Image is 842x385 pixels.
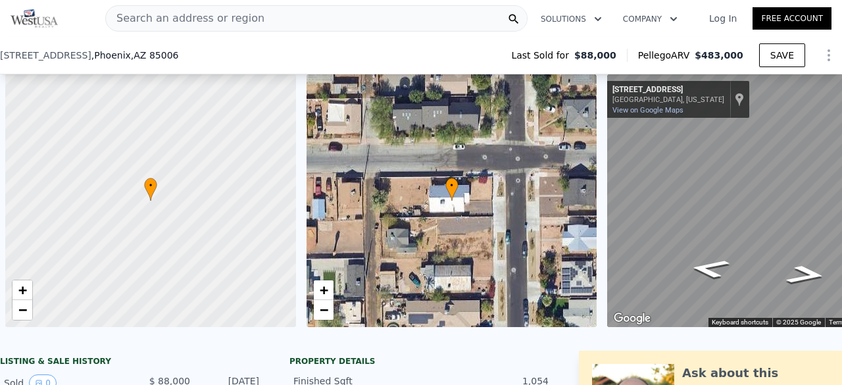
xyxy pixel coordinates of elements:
[12,300,32,320] a: Zoom out
[319,282,328,298] span: +
[695,50,743,61] span: $483,000
[18,282,27,298] span: +
[574,49,616,62] span: $88,000
[612,7,688,31] button: Company
[753,7,831,30] a: Free Account
[91,49,179,62] span: , Phoenix
[12,280,32,300] a: Zoom in
[445,180,458,192] span: •
[612,95,724,104] div: [GEOGRAPHIC_DATA], [US_STATE]
[289,356,553,367] div: Property details
[511,49,574,62] span: Last Sold for
[712,318,768,327] button: Keyboard shortcuts
[11,9,58,28] img: Pellego
[131,50,179,61] span: , AZ 85006
[816,42,842,68] button: Show Options
[144,178,157,201] div: •
[610,310,654,327] img: Google
[530,7,612,31] button: Solutions
[106,11,264,26] span: Search an address or region
[18,301,27,318] span: −
[610,310,654,327] a: Open this area in Google Maps (opens a new window)
[776,319,821,326] span: © 2025 Google
[612,85,724,95] div: [STREET_ADDRESS]
[319,301,328,318] span: −
[612,106,683,115] a: View on Google Maps
[735,92,744,107] a: Show location on map
[314,300,334,320] a: Zoom out
[314,280,334,300] a: Zoom in
[144,180,157,192] span: •
[673,255,747,283] path: Go East, E Polk St
[759,43,805,67] button: SAVE
[445,178,458,201] div: •
[693,12,753,25] a: Log In
[638,49,695,62] span: Pellego ARV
